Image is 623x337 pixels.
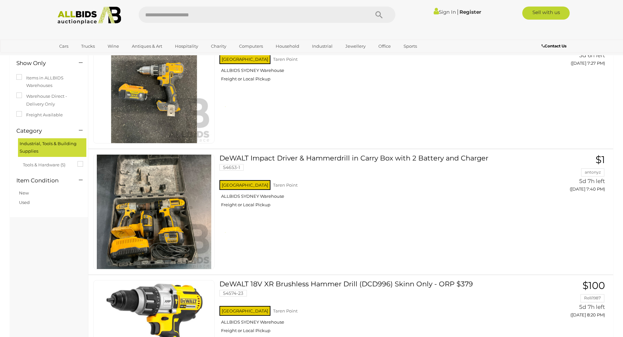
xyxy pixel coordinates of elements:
a: Trucks [77,41,99,52]
b: Contact Us [542,43,566,48]
h4: Item Condition [16,177,69,184]
span: $100 [582,279,605,292]
div: Industrial, Tools & Building Supplies [18,138,86,157]
a: Jewellery [341,41,370,52]
a: Sports [399,41,421,52]
a: DeWALT 18V Hammer Drill Driver and 18V 8Ah Battery - Lot of 2 54574-76 [GEOGRAPHIC_DATA] Taren Po... [224,28,521,87]
a: Antiques & Art [128,41,166,52]
img: 54574-76a.jpeg [97,29,211,143]
a: Computers [235,41,267,52]
a: Hospitality [171,41,202,52]
h4: Show Only [16,60,69,66]
a: New [19,190,29,195]
a: $100 Relli1987 5d 7h left ([DATE] 8:20 PM) [531,280,607,321]
a: [GEOGRAPHIC_DATA] [55,52,110,62]
label: Freight Available [16,111,63,119]
a: Industrial [308,41,337,52]
a: DeWALT Impact Driver & Hammerdrill in Carry Box with 2 Battery and Charger 54653-1 [GEOGRAPHIC_DA... [224,154,521,212]
a: $56 muso 5d 6h left ([DATE] 7:27 PM) [531,28,607,69]
a: Contact Us [542,42,568,50]
a: Cars [55,41,73,52]
a: Office [374,41,395,52]
img: 54653-1a.jpeg [97,155,211,269]
button: Search [363,7,395,23]
h4: Category [16,128,69,134]
a: Charity [207,41,231,52]
a: Used [19,200,30,205]
a: Sign In [434,9,456,15]
a: $1 antonyz 5d 7h left ([DATE] 7:40 PM) [531,154,607,195]
span: $1 [596,154,605,166]
img: Allbids.com.au [54,7,125,25]
a: Household [271,41,303,52]
a: Register [459,9,481,15]
a: Sell with us [522,7,570,20]
label: Items in ALLBIDS Warehouses [16,74,81,90]
label: Warehouse Direct - Delivery Only [16,93,81,108]
span: Tools & Hardware (5) [23,160,72,169]
span: | [457,8,459,15]
a: Wine [103,41,123,52]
